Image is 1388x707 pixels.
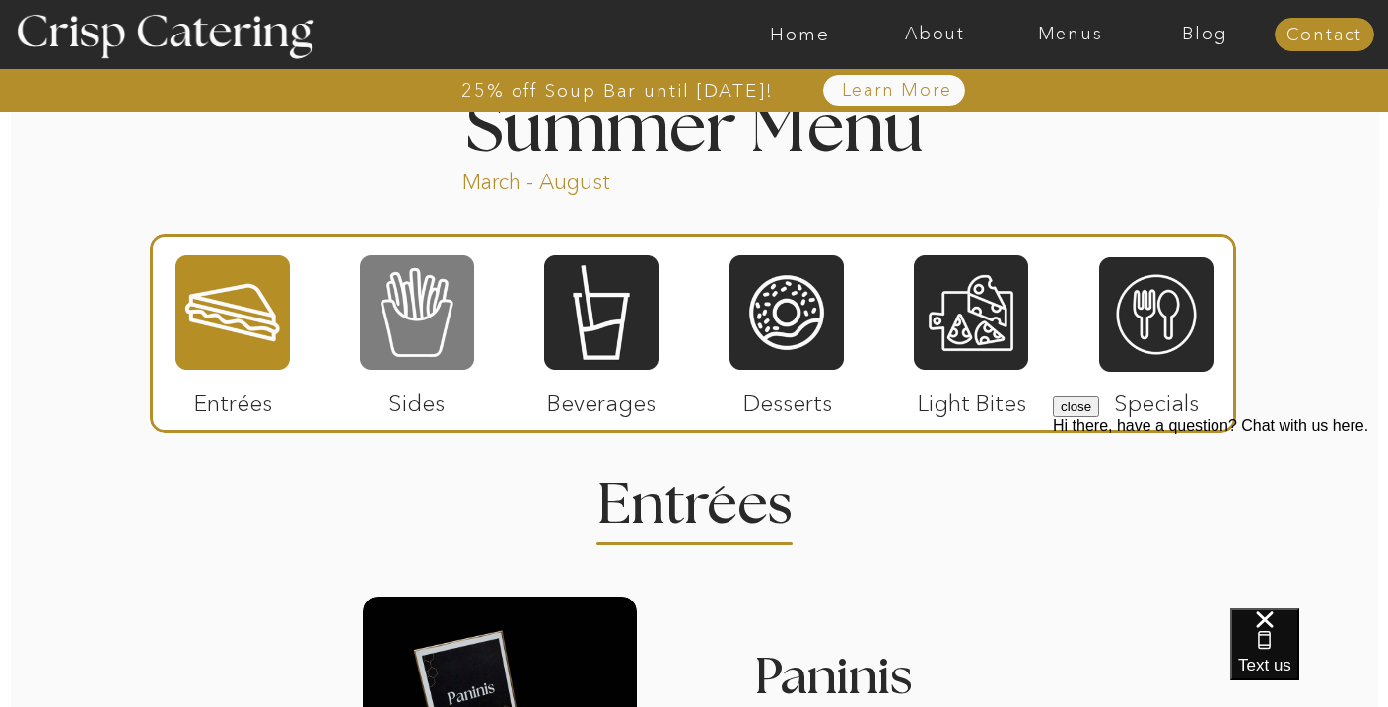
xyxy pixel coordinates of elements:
[722,370,853,427] p: Desserts
[1275,26,1374,45] a: Contact
[1090,370,1221,427] p: Specials
[906,370,1037,427] p: Light Bites
[462,168,733,190] p: March - August
[796,81,998,101] a: Learn More
[351,370,482,427] p: Sides
[168,370,299,427] p: Entrées
[1003,25,1138,44] a: Menus
[420,96,968,154] h1: Summer Menu
[1138,25,1273,44] a: Blog
[535,370,666,427] p: Beverages
[390,81,845,101] a: 25% off Soup Bar until [DATE]!
[732,25,867,44] a: Home
[1053,396,1388,633] iframe: podium webchat widget prompt
[1230,608,1388,707] iframe: podium webchat widget bubble
[867,25,1003,44] a: About
[597,477,791,516] h2: Entrees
